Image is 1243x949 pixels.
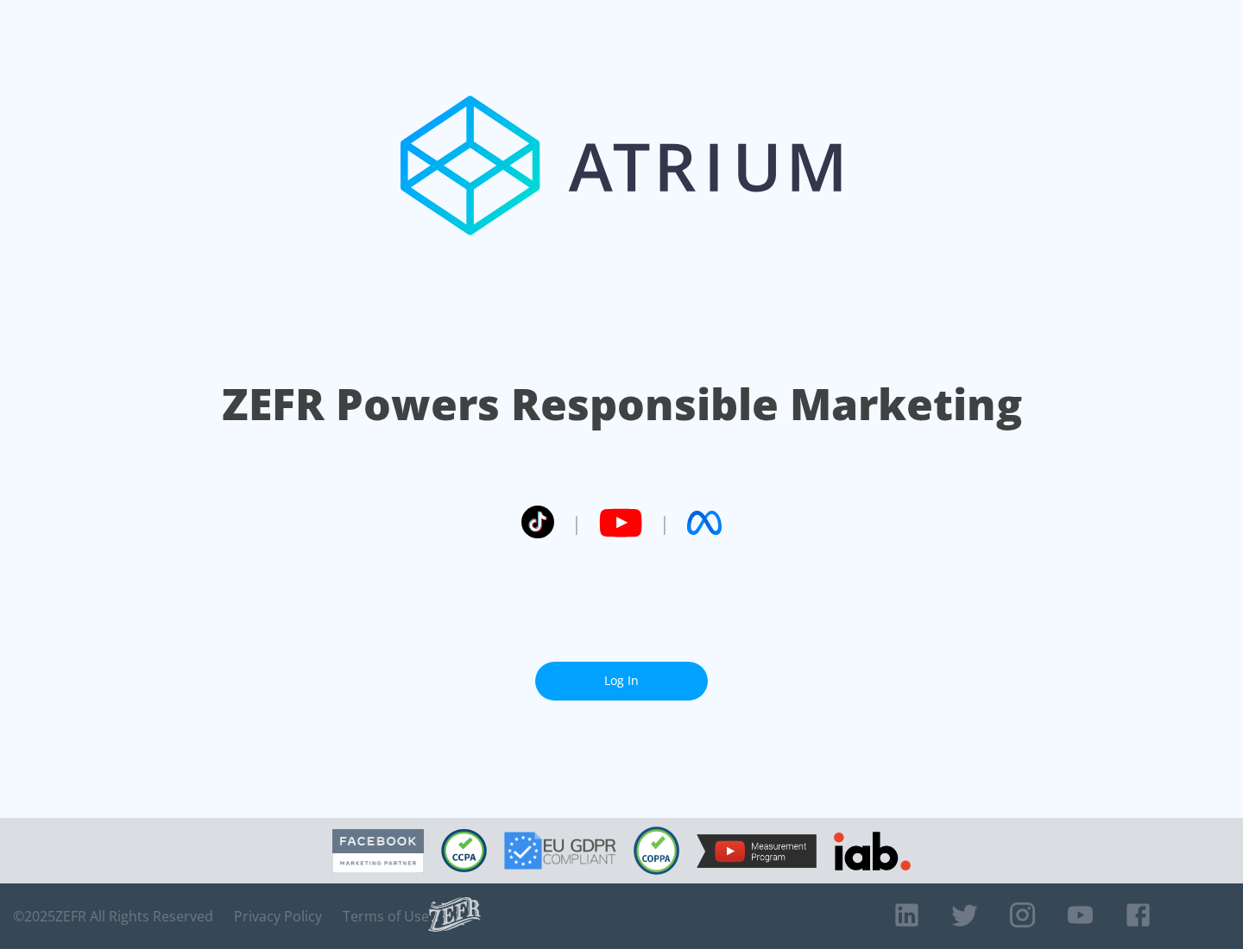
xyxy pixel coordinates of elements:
span: | [571,510,582,536]
a: Privacy Policy [234,908,322,925]
img: YouTube Measurement Program [697,834,817,868]
img: IAB [834,832,911,870]
img: GDPR Compliant [504,832,616,870]
a: Terms of Use [343,908,429,925]
img: Facebook Marketing Partner [332,829,424,873]
span: © 2025 ZEFR All Rights Reserved [13,908,213,925]
h1: ZEFR Powers Responsible Marketing [222,374,1022,434]
span: | [659,510,670,536]
a: Log In [535,662,708,701]
img: COPPA Compliant [634,826,679,875]
img: CCPA Compliant [441,829,487,872]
